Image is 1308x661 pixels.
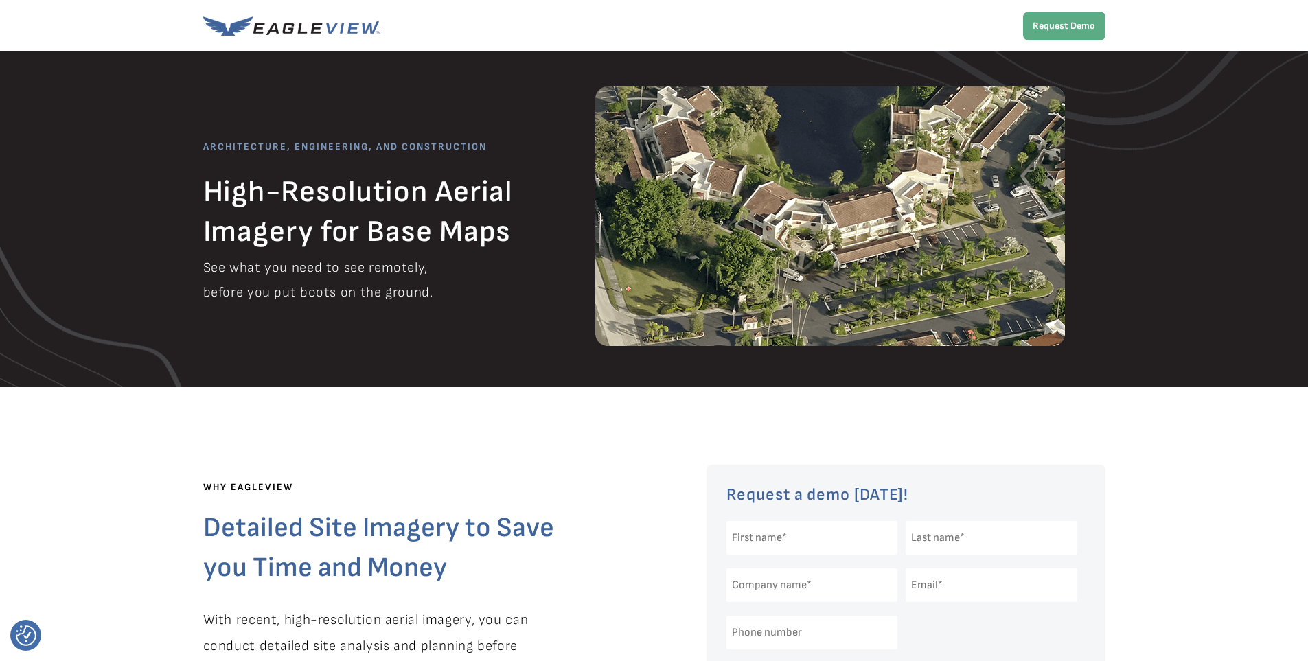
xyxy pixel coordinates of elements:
[203,141,487,152] span: ARCHITECTURE, ENGINEERING, AND CONSTRUCTION
[203,259,428,276] span: See what you need to see remotely,
[203,511,554,584] span: Detailed Site Imagery to Save you Time and Money
[203,481,293,493] span: WHY EAGLEVIEW
[906,521,1077,555] input: Last name*
[906,568,1077,602] input: Email*
[16,625,36,646] button: Consent Preferences
[1033,20,1095,32] strong: Request Demo
[726,616,898,649] input: Phone number
[726,485,909,505] span: Request a demo [DATE]!
[1023,12,1105,40] a: Request Demo
[203,174,514,250] span: High-Resolution Aerial Imagery for Base Maps
[726,568,898,602] input: Company name*
[726,521,898,555] input: First name*
[16,625,36,646] img: Revisit consent button
[203,284,433,301] span: before you put boots on the ground.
